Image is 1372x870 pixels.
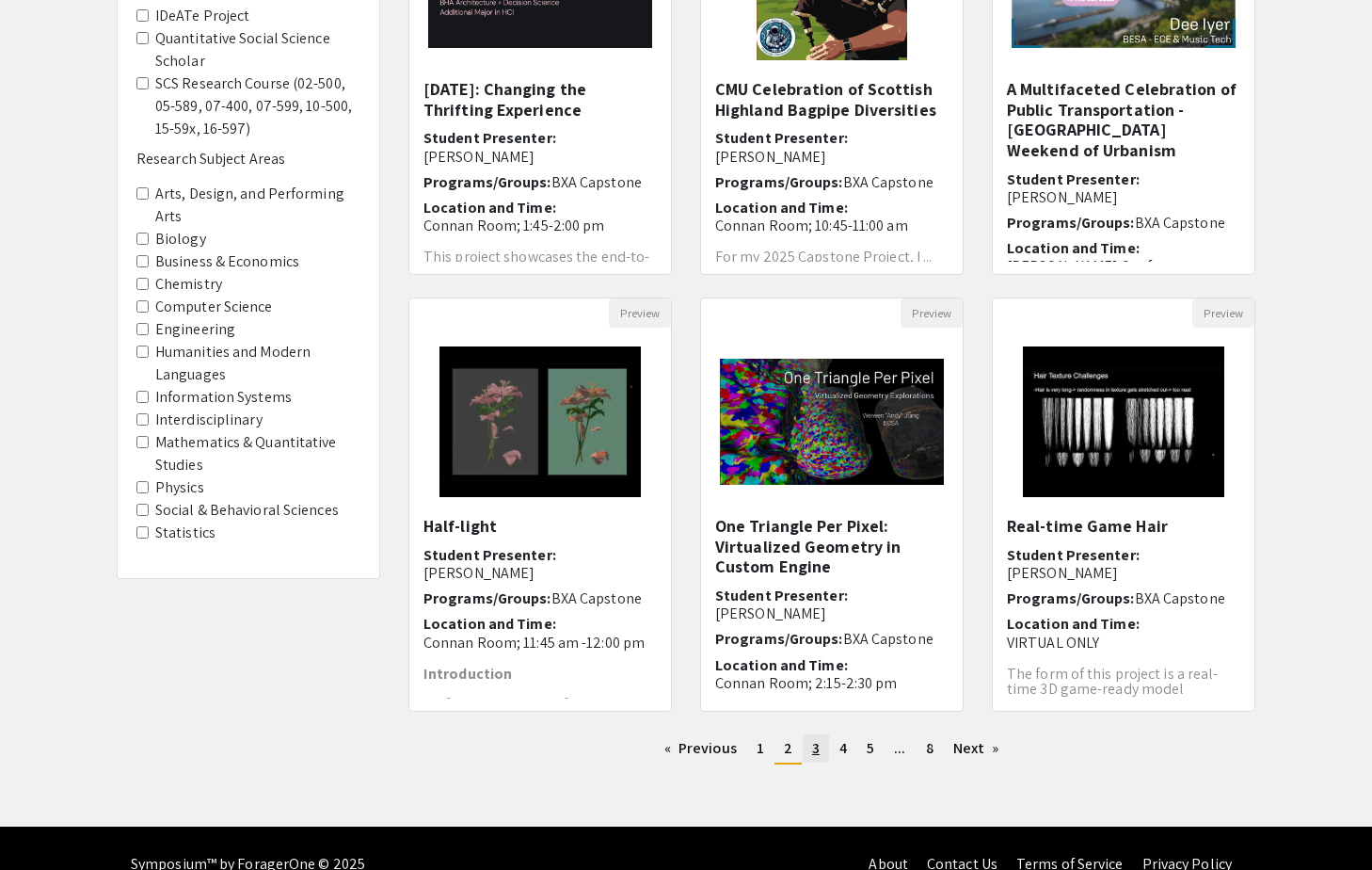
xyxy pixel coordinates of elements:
label: Arts, Design, and Performing Arts [155,183,360,228]
span: Location and Time: [1007,238,1140,258]
h6: Research Subject Areas [136,150,360,168]
span: Location and Time: [1007,614,1140,634]
label: Quantitative Social Science Scholar [155,27,360,72]
label: Computer Science [155,296,273,318]
label: Physics [155,476,204,499]
span: 2 [784,738,792,758]
a: Next page [944,734,1009,763]
h5: Half-light [423,516,657,537]
span: BXA Capstone [1135,213,1225,233]
span: [PERSON_NAME] [423,147,534,167]
label: IDeATe Project [155,5,249,27]
img: <p>Half-light</p> [421,328,659,516]
h6: Student Presenter: [423,129,657,165]
span: ... [894,738,905,758]
span: [PERSON_NAME] [715,147,826,167]
iframe: Chat [14,785,80,856]
label: Engineering [155,318,235,341]
div: Open Presentation <p>One Triangle Per Pixel: Virtualized Geometry in Custom Engine</p> [700,298,964,712]
label: Interdisciplinary [155,409,263,431]
span: Programs/Groups: [423,172,551,192]
label: Information Systems [155,386,292,409]
button: Preview [1192,298,1254,328]
label: SCS Research Course (02-500, 05-589, 07-400, 07-599, 10-500, 15-59x, 16-597) [155,72,360,140]
p: Connan Room; 10:45-11:00 am [715,217,949,234]
span: 5 [867,738,874,758]
h6: Student Presenter: [715,129,949,165]
p: For my 2025 Capstone Project, I ... [715,250,949,265]
span: [PERSON_NAME] [1007,563,1118,583]
p: Connan Room; 1:45-2:00 pm [423,217,657,234]
span: Programs/Groups: [715,172,843,192]
span: [PERSON_NAME] [1007,187,1118,207]
h5: [DATE]: Changing the Thrifting Experience [423,79,657,120]
div: Open Presentation <p>Half-light</p> [408,298,672,712]
h5: CMU Celebration of Scottish Highland Bagpipe Diversities [715,79,949,120]
span: [PERSON_NAME] [715,604,826,623]
span: 1 [757,738,764,758]
h5: Real-time Game Hair [1007,516,1240,537]
span: Half-light is a series of... [423,694,576,714]
h5: One Triangle Per Pixel: Virtualized Geometry in Custom Engine [715,516,949,577]
h5: A Multifaceted Celebration of Public Transportation - [GEOGRAPHIC_DATA] Weekend of Urbanism [1007,79,1240,160]
label: Mathematics & Quantitative Studies [155,431,360,476]
p: [PERSON_NAME] Conference Room; 1:30-1:45 pm [1007,257,1240,293]
span: Location and Time: [715,198,848,217]
a: Previous page [655,734,746,763]
span: Location and Time: [715,655,848,675]
span: 4 [839,738,847,758]
span: Programs/Groups: [1007,213,1135,233]
button: Preview [901,298,963,328]
div: Open Presentation <p>Real-time Game Hair </p> [992,298,1255,712]
span: BXA Capstone [551,172,642,192]
p: Connan Room; 11:45 am -12:00 pm [423,634,657,652]
span: 8 [926,738,933,758]
p: Connan Room; 2:15-2:30 pm [715,674,949,692]
label: Humanities and Modern Languages [155,341,360,386]
h6: Student Presenter: [715,587,949,622]
img: <p>Real-time Game Hair </p> [1004,328,1242,516]
img: <p>One Triangle Per Pixel: Virtualized Geometry in Custom Engine</p> [701,340,963,504]
ul: Pagination [408,734,1255,765]
label: Business & Economics [155,250,299,273]
label: Chemistry [155,273,222,296]
strong: Introduction [423,664,512,684]
h6: Student Presenter: [1007,546,1240,582]
span: BXA Capstone [1135,588,1225,608]
p: The form of this project is a real-time 3D game-ready model rendered using Unreal Engine. I will ... [1007,667,1240,727]
label: Social & Behavioral Sciences [155,499,339,522]
label: Biology [155,228,206,250]
h6: Student Presenter: [423,546,657,582]
span: [PERSON_NAME] [423,563,534,583]
span: Location and Time: [423,614,556,634]
h6: Student Presenter: [1007,170,1240,206]
span: Programs/Groups: [423,588,551,608]
span: 3 [812,738,820,758]
span: BXA Capstone [843,629,933,649]
span: Programs/Groups: [1007,588,1135,608]
p: VIRTUAL ONLY [1007,634,1240,652]
span: BXA Capstone [843,172,933,192]
button: Preview [609,298,671,328]
span: BXA Capstone [551,588,642,608]
label: Statistics [155,522,215,544]
p: This project showcases the end-to-end design of [DATE], a mobile thrift app created to reimagine ... [423,250,657,310]
span: Programs/Groups: [715,629,843,649]
span: Location and Time: [423,198,556,217]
